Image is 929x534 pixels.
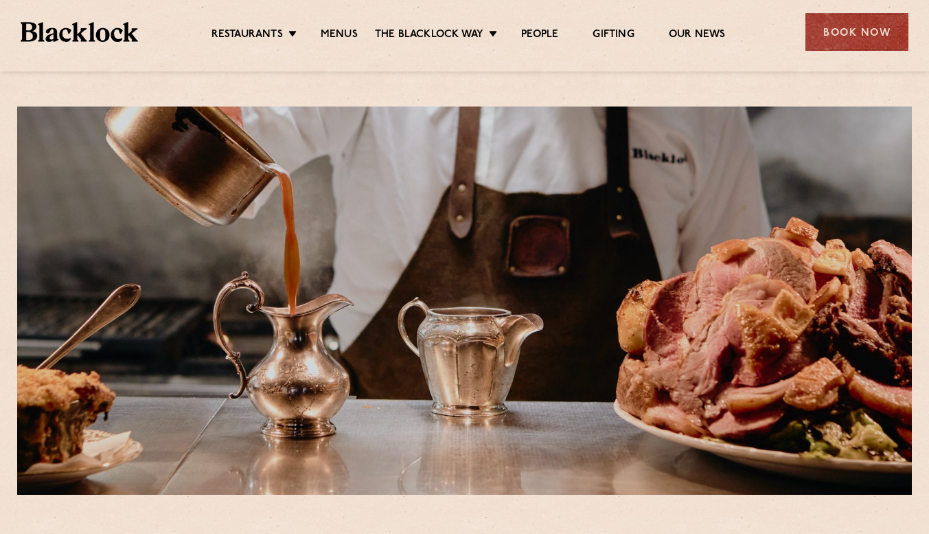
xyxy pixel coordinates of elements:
a: People [521,28,558,43]
a: The Blacklock Way [375,28,483,43]
img: BL_Textured_Logo-footer-cropped.svg [21,22,138,42]
a: Gifting [593,28,634,43]
a: Restaurants [211,28,283,43]
div: Book Now [805,13,908,51]
a: Our News [669,28,726,43]
a: Menus [321,28,358,43]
